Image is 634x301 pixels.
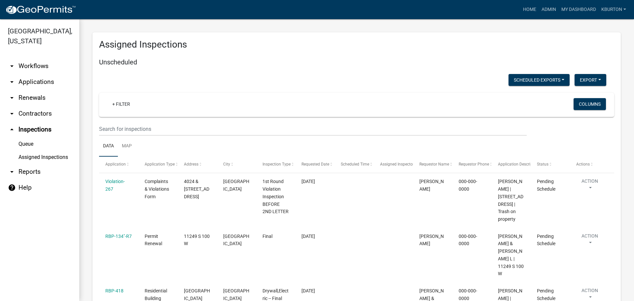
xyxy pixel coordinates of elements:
[8,110,16,118] i: arrow_drop_down
[145,162,175,167] span: Application Type
[99,58,614,66] h5: Unscheduled
[301,179,315,184] span: 11/27/2023
[223,162,230,167] span: City
[184,162,198,167] span: Address
[575,74,606,86] button: Export
[459,179,477,192] span: 000-000-0000
[576,178,603,194] button: Action
[99,39,614,50] h3: Assigned Inspections
[105,179,125,192] a: Violation-267
[8,168,16,176] i: arrow_drop_down
[8,62,16,70] i: arrow_drop_down
[8,94,16,102] i: arrow_drop_down
[99,157,138,172] datatable-header-cell: Application
[223,288,249,301] span: PERU
[256,157,295,172] datatable-header-cell: Inspection Type
[537,162,548,167] span: Status
[574,98,606,110] button: Columns
[559,3,599,16] a: My Dashboard
[498,162,540,167] span: Application Description
[301,234,315,239] span: 06/17/2025
[413,157,452,172] datatable-header-cell: Requestor Name
[105,234,132,239] a: RBP-134"-R7
[570,157,609,172] datatable-header-cell: Actions
[217,157,256,172] datatable-header-cell: City
[537,288,555,301] span: Pending Schedule
[459,288,477,301] span: 000-000-0000
[263,179,289,214] span: 1st Round Violation Inspection BEFORE 2ND LETTER
[99,122,527,136] input: Search for inspections
[301,288,315,293] span: 08/28/2025
[452,157,492,172] datatable-header-cell: Requestor Phone
[178,157,217,172] datatable-header-cell: Address
[105,162,126,167] span: Application
[419,234,444,246] span: Corey
[491,157,531,172] datatable-header-cell: Application Description
[531,157,570,172] datatable-header-cell: Status
[99,136,118,157] a: Data
[107,98,135,110] a: + Filter
[263,234,272,239] span: Final
[599,3,629,16] a: kburton
[459,162,489,167] span: Requestor Phone
[301,162,329,167] span: Requested Date
[380,162,414,167] span: Assigned Inspector
[295,157,335,172] datatable-header-cell: Requested Date
[138,157,178,172] datatable-header-cell: Application Type
[537,234,555,246] span: Pending Schedule
[576,233,603,249] button: Action
[184,179,209,199] span: 4024 & 4032 N WATER ST
[263,162,291,167] span: Inspection Type
[419,179,444,192] span: Megan Mongosa
[509,74,570,86] button: Scheduled Exports
[335,157,374,172] datatable-header-cell: Scheduled Time
[419,162,449,167] span: Requestor Name
[105,288,123,293] a: RBP-418
[374,157,413,172] datatable-header-cell: Assigned Inspector
[498,179,523,222] span: Cooper, Jerry L Sr | 4024 & 4032 N WATER ST | Trash on property
[223,179,249,192] span: MEXICO
[539,3,559,16] a: Admin
[145,179,169,199] span: Complaints & Violations Form
[184,234,210,246] span: 11249 S 100 W
[537,179,555,192] span: Pending Schedule
[341,162,369,167] span: Scheduled Time
[8,78,16,86] i: arrow_drop_down
[498,234,524,277] span: KEITH, JOHN D & JONI L | 11249 S 100 W
[223,234,249,246] span: Bunker Hill
[8,126,16,133] i: arrow_drop_up
[520,3,539,16] a: Home
[459,234,477,246] span: 000-000-0000
[118,136,136,157] a: Map
[145,234,162,246] span: Permit Renewal
[8,184,16,192] i: help
[576,162,590,167] span: Actions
